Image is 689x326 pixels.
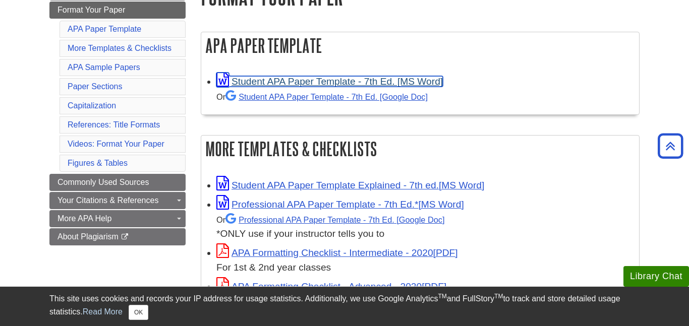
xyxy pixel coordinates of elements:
a: Link opens in new window [216,199,464,210]
span: Format Your Paper [58,6,125,14]
small: Or [216,92,428,101]
small: Or [216,215,444,224]
span: About Plagiarism [58,232,119,241]
a: More APA Help [49,210,186,227]
span: Commonly Used Sources [58,178,149,186]
span: Your Citations & References [58,196,158,205]
button: Library Chat [623,266,689,287]
div: This site uses cookies and records your IP address for usage statistics. Additionally, we use Goo... [49,293,640,320]
div: For 1st & 2nd year classes [216,260,634,275]
i: This link opens in a new window [121,234,129,240]
div: *ONLY use if your instructor tells you to [216,212,634,242]
sup: TM [494,293,503,300]
a: Back to Top [654,139,686,153]
a: Read More [83,307,123,316]
a: Link opens in new window [216,76,443,87]
a: Format Your Paper [49,2,186,19]
a: Link opens in new window [216,180,484,190]
sup: TM [438,293,446,300]
a: References: Title Formats [68,120,160,129]
h2: APA Paper Template [201,32,639,59]
a: Your Citations & References [49,192,186,209]
a: Link opens in new window [216,281,446,292]
a: More Templates & Checklists [68,44,171,52]
a: Link opens in new window [216,247,458,258]
a: Commonly Used Sources [49,174,186,191]
a: About Plagiarism [49,228,186,245]
button: Close [129,305,148,320]
span: More APA Help [58,214,111,223]
a: Professional APA Paper Template - 7th Ed. [225,215,444,224]
a: Capitalization [68,101,116,110]
a: Student APA Paper Template - 7th Ed. [Google Doc] [225,92,428,101]
a: APA Sample Papers [68,63,140,72]
a: Figures & Tables [68,159,128,167]
a: Paper Sections [68,82,123,91]
a: APA Paper Template [68,25,141,33]
h2: More Templates & Checklists [201,136,639,162]
a: Videos: Format Your Paper [68,140,164,148]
